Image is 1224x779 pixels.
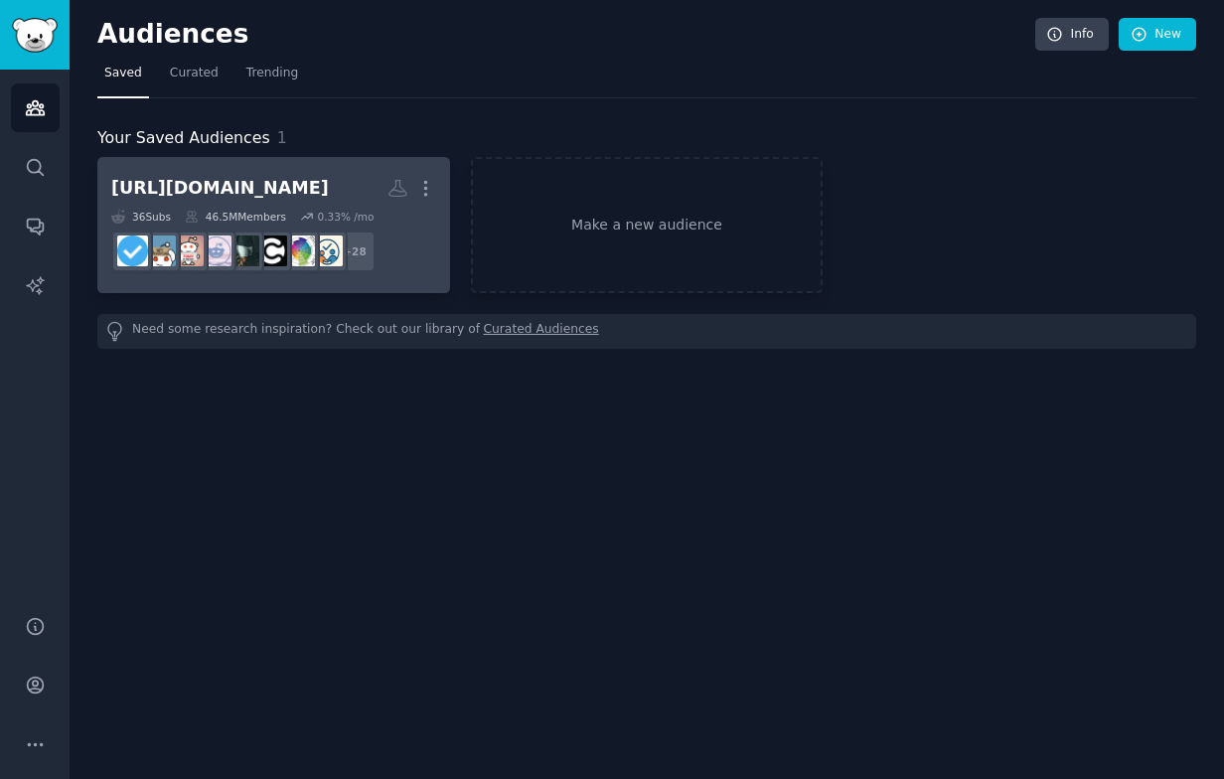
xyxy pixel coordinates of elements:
[111,210,171,224] div: 36 Sub s
[170,65,219,82] span: Curated
[229,235,259,266] img: Discipline
[256,235,287,266] img: CoWorking
[317,210,374,224] div: 0.33 % /mo
[97,157,450,293] a: [URL][DOMAIN_NAME]36Subs46.5MMembers0.33% /mo+28AccountabilityPartnerAuDHDWomenCoWorkingDisciplin...
[111,176,329,201] div: [URL][DOMAIN_NAME]
[12,18,58,53] img: GummySearch logo
[97,19,1035,51] h2: Audiences
[145,235,176,266] img: GetStudying
[97,314,1196,349] div: Need some research inspiration? Check out our library of
[173,235,204,266] img: GetMotivated
[277,128,287,147] span: 1
[239,58,305,98] a: Trending
[163,58,226,98] a: Curated
[117,235,148,266] img: getdisciplined
[484,321,599,342] a: Curated Audiences
[185,210,286,224] div: 46.5M Members
[246,65,298,82] span: Trending
[312,235,343,266] img: AccountabilityPartner
[97,126,270,151] span: Your Saved Audiences
[1119,18,1196,52] a: New
[97,58,149,98] a: Saved
[104,65,142,82] span: Saved
[471,157,824,293] a: Make a new audience
[1035,18,1109,52] a: Info
[334,231,376,272] div: + 28
[284,235,315,266] img: AuDHDWomen
[201,235,231,266] img: DecidingToBeBetter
